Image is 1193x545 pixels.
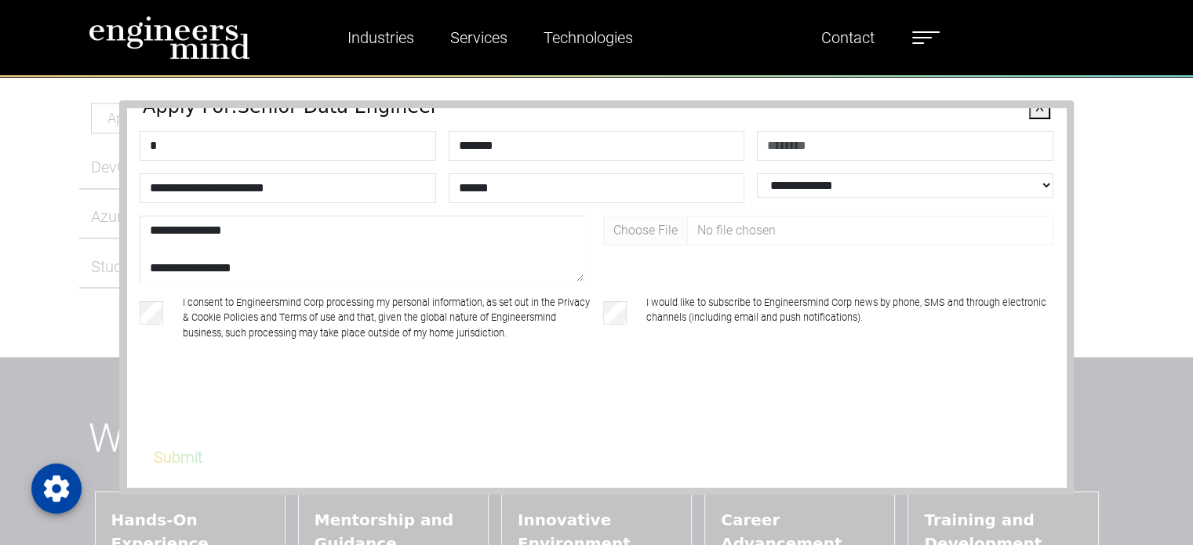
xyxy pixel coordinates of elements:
label: I consent to Engineersmind Corp processing my personal information, as set out in the Privacy & C... [183,295,590,340]
a: Services [444,20,514,56]
iframe: reCAPTCHA [143,380,381,441]
a: Industries [341,20,420,56]
label: I would like to subscribe to Engineersmind Corp news by phone, SMS and through electronic channel... [646,295,1053,340]
a: Contact [815,20,881,56]
a: Technologies [537,20,639,56]
img: logo [89,16,250,60]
